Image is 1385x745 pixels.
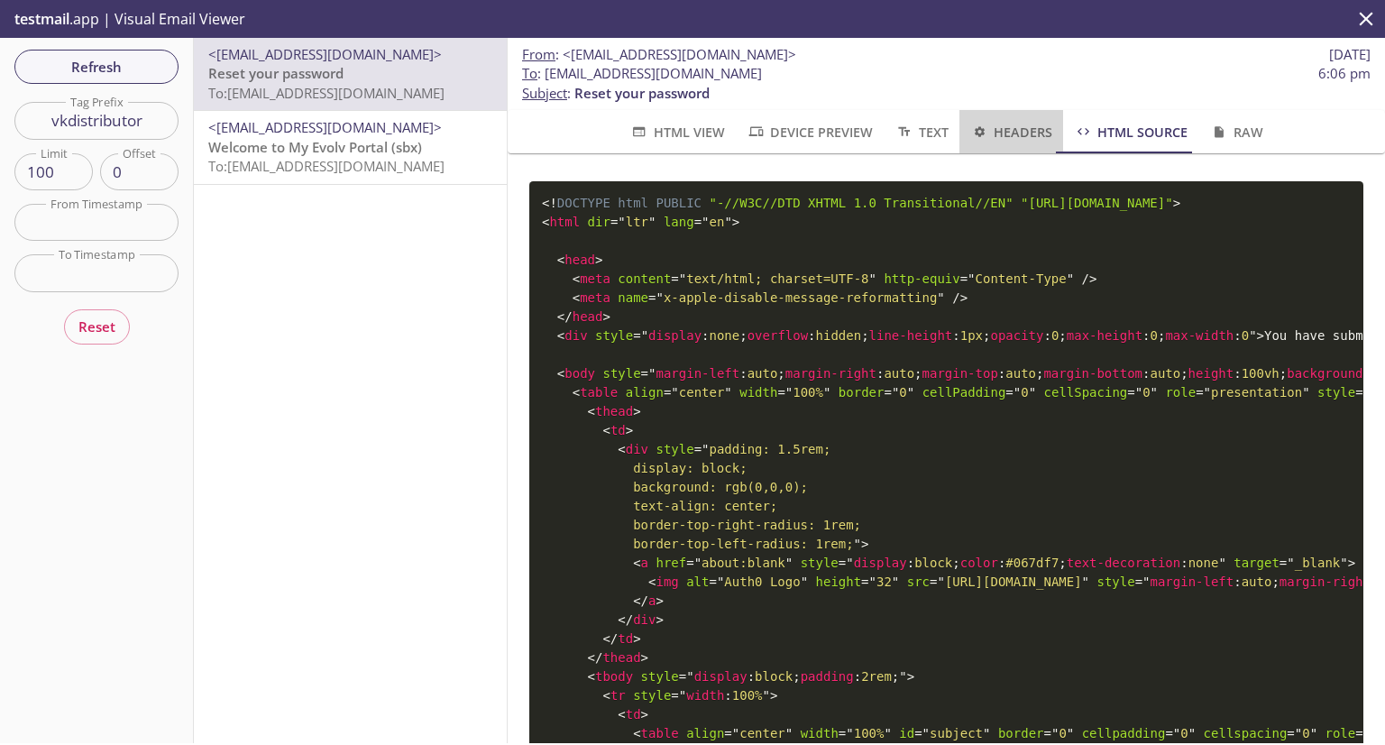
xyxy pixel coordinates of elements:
[1096,575,1134,589] span: style
[694,215,732,229] span: en
[1295,726,1302,740] span: "
[930,575,1089,589] span: [URL][DOMAIN_NAME]
[892,385,899,400] span: "
[557,309,573,324] span: </
[1204,726,1288,740] span: cellspacing
[1249,328,1256,343] span: "
[557,253,595,267] span: head
[702,442,709,456] span: "
[801,726,839,740] span: width
[1287,556,1294,570] span: "
[686,575,709,589] span: alt
[664,385,671,400] span: =
[1043,366,1142,381] span: margin-bottom
[899,669,906,684] span: "
[1209,121,1262,143] span: Raw
[937,575,944,589] span: "
[968,271,975,286] span: "
[641,366,648,381] span: =
[542,196,557,210] span: <!
[633,556,640,570] span: <
[542,442,861,551] span: padding: 1.5rem; display: block; background: rgb(0,0,0); text-align: center; border-top-right-rad...
[1059,556,1066,570] span: ;
[656,366,739,381] span: margin-left
[648,328,1249,343] span: none hidden 1px 0 0 0
[626,423,633,437] span: >
[1044,726,1051,740] span: =
[876,366,884,381] span: :
[1165,328,1234,343] span: max-width
[801,556,839,570] span: style
[801,575,808,589] span: "
[952,290,968,305] span: />
[861,328,868,343] span: ;
[194,38,507,110] div: <[EMAIL_ADDRESS][DOMAIN_NAME]>Reset your passwordTo:[EMAIL_ADDRESS][DOMAIN_NAME]
[588,404,634,418] span: thead
[861,575,899,589] span: 32
[588,669,634,684] span: tbody
[1173,196,1180,210] span: >
[618,707,625,722] span: <
[777,385,784,400] span: =
[64,309,130,344] button: Reset
[610,215,656,229] span: ltr
[633,593,656,608] span: a
[869,271,876,286] span: "
[542,215,580,229] span: html
[618,612,656,627] span: div
[633,688,671,703] span: style
[573,290,580,305] span: <
[702,328,709,343] span: :
[1043,328,1050,343] span: :
[869,328,953,343] span: line-height
[785,385,793,400] span: "
[671,271,678,286] span: =
[557,328,564,343] span: <
[854,669,861,684] span: :
[1158,328,1165,343] span: ;
[748,328,808,343] span: overflow
[208,118,442,136] span: <[EMAIL_ADDRESS][DOMAIN_NAME]>
[724,385,731,400] span: "
[1151,575,1234,589] span: margin-left
[709,575,808,589] span: Auth0 Logo
[194,38,507,185] nav: emails
[1340,556,1347,570] span: "
[1302,385,1309,400] span: "
[952,556,959,570] span: ;
[1051,726,1059,740] span: "
[861,575,868,589] span: =
[892,575,899,589] span: "
[1151,385,1158,400] span: "
[1363,385,1371,400] span: "
[823,385,830,400] span: "
[1180,366,1188,381] span: ;
[633,556,648,570] span: a
[694,669,748,684] span: display
[14,50,179,84] button: Refresh
[1127,385,1158,400] span: 0
[1355,726,1362,740] span: =
[732,215,739,229] span: >
[1142,575,1150,589] span: "
[618,196,648,210] span: html
[724,215,731,229] span: "
[648,575,656,589] span: <
[777,366,784,381] span: ;
[641,328,648,343] span: "
[686,688,762,703] span: 100%
[816,575,862,589] span: height
[732,726,739,740] span: "
[937,290,944,305] span: "
[208,84,445,102] span: To: [EMAIL_ADDRESS][DOMAIN_NAME]
[1218,556,1225,570] span: "
[633,726,640,740] span: <
[1142,328,1150,343] span: :
[1280,556,1287,570] span: =
[702,215,709,229] span: "
[557,366,595,381] span: body
[694,669,900,684] span: block 2rem
[894,121,948,143] span: Text
[1005,385,1013,400] span: =
[914,366,922,381] span: ;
